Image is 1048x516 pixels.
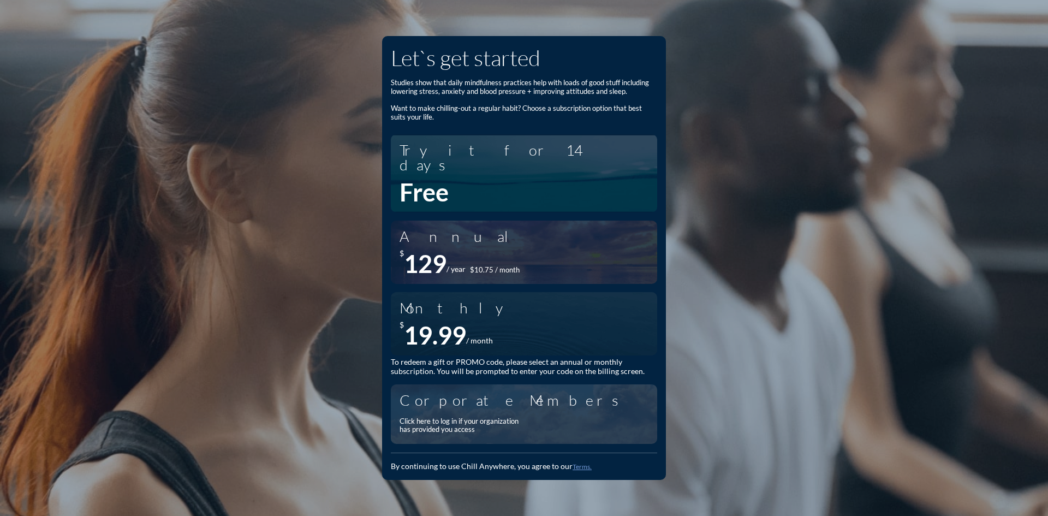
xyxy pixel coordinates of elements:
div: Free [400,177,449,207]
div: / month [466,336,493,346]
div: To redeem a gift or PROMO code, please select an annual or monthly subscription. You will be prom... [391,358,657,376]
div: Monthly [400,300,511,315]
div: Annual [400,229,521,244]
div: Click here to log in if your organization has provided you access [400,417,525,434]
div: / year [446,265,466,274]
h1: Let`s get started [391,45,657,71]
a: Terms. [573,462,592,471]
div: Try it for 14 days [400,143,648,172]
div: $10.75 / month [470,266,520,275]
div: Studies show that daily mindfulness practices help with loads of good stuff including lowering st... [391,79,657,121]
div: $ [400,249,404,278]
div: Corporate Members [400,393,639,407]
div: 129 [404,249,446,278]
div: 19.99 [404,321,466,350]
span: By continuing to use Chill Anywhere, you agree to our [391,461,573,471]
div: $ [400,321,404,350]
